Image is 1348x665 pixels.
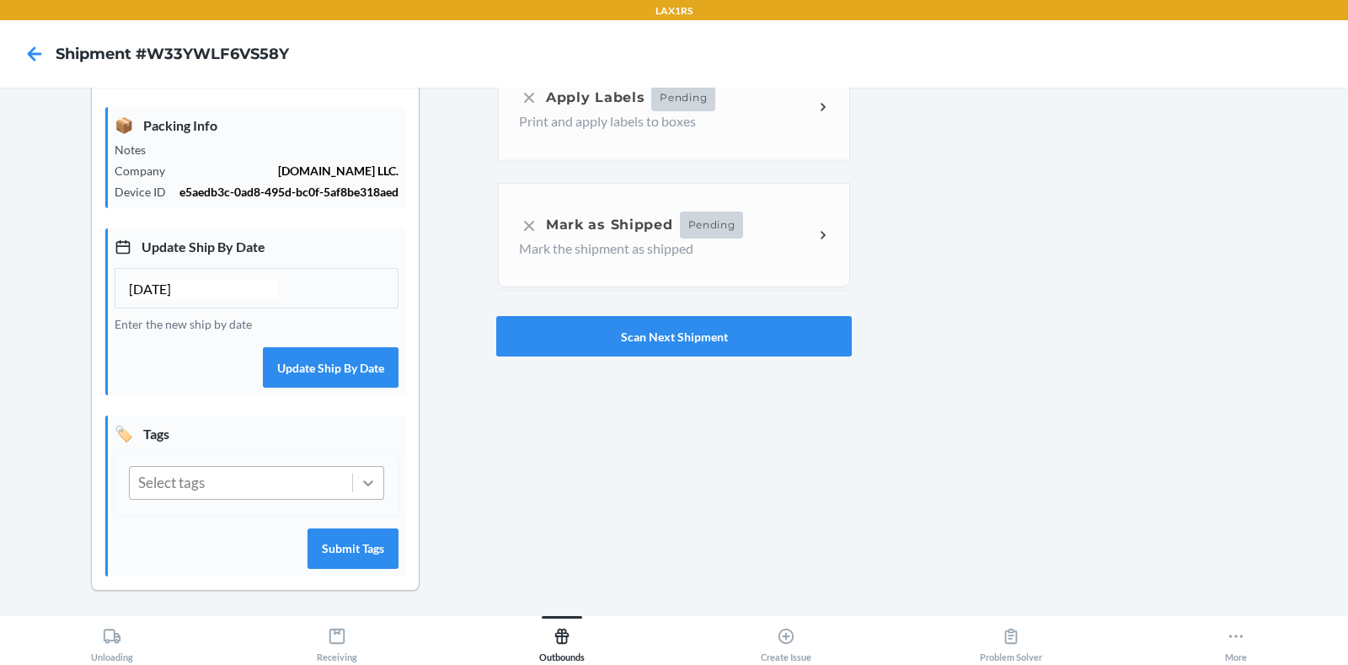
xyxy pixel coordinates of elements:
p: LAX1RS [655,3,693,19]
p: Update Ship By Date [115,235,399,258]
button: Receiving [225,616,450,662]
p: [DOMAIN_NAME] LLC. [179,162,399,180]
button: Problem Solver [899,616,1124,662]
p: Packing Info [115,114,399,137]
button: Update Ship By Date [263,347,399,388]
button: Submit Tags [308,528,399,569]
div: Create Issue [761,620,811,662]
p: Enter the new ship by date [115,315,399,333]
button: Outbounds [449,616,674,662]
button: Scan Next Shipment [496,316,852,357]
div: Select tags [138,472,205,494]
p: Tags [115,422,399,445]
button: Create Issue [674,616,899,662]
div: More [1225,620,1247,662]
p: Device ID [115,183,179,201]
span: 📦 [115,114,133,137]
div: Outbounds [539,620,585,662]
span: 🏷️ [115,422,133,445]
input: MM/DD/YYYY [129,279,279,299]
div: Receiving [317,620,357,662]
p: e5aedb3c-0ad8-495d-bc0f-5af8be318aed [179,183,399,201]
p: Company [115,162,179,180]
h4: Shipment #W33YWLF6VS58Y [56,43,289,65]
p: Notes [115,141,159,158]
div: Problem Solver [980,620,1042,662]
button: More [1123,616,1348,662]
div: Unloading [91,620,133,662]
